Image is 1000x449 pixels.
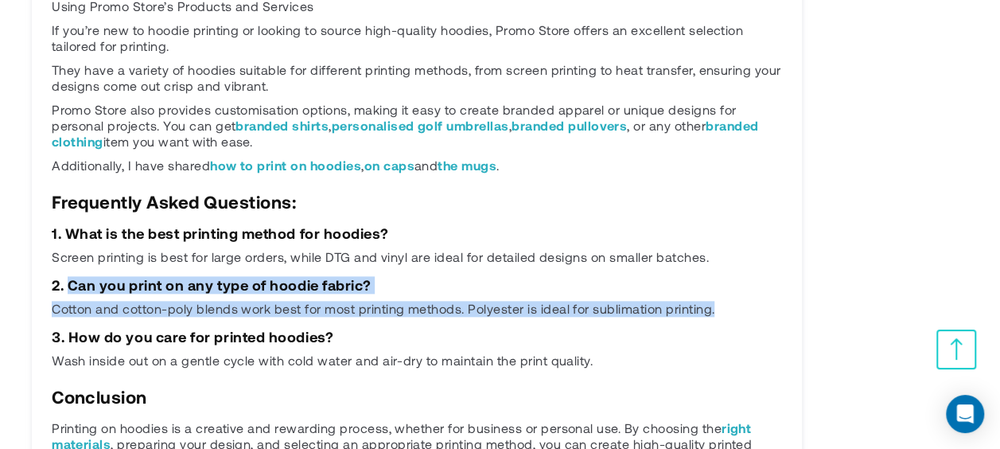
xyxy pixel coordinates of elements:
p: Screen printing is best for large orders, while DTG and vinyl are ideal for detailed designs on s... [52,249,782,265]
a: on caps [364,158,414,173]
a: branded clothing [52,118,758,149]
p: They have a variety of hoodies suitable for different printing methods, from screen printing to h... [52,62,782,94]
h3: 2. Can you print on any type of hoodie fabric? [52,277,782,293]
div: Open Intercom Messenger [946,395,984,433]
a: branded shirts [235,118,329,133]
h2: Conclusion [52,388,782,404]
a: the mugs [438,158,496,173]
h2: Frequently Asked Questions: [52,193,782,209]
a: personalised golf umbrellas [332,118,509,133]
p: Wash inside out on a gentle cycle with cold water and air-dry to maintain the print quality. [52,353,782,369]
a: how to print on hoodies [210,158,361,173]
p: Promo Store also provides customisation options, making it easy to create branded apparel or uniq... [52,102,782,150]
h3: 3. How do you care for printed hoodies? [52,329,782,345]
p: Additionally, I have shared , and . [52,158,782,174]
p: Cotton and cotton-poly blends work best for most printing methods. Polyester is ideal for sublima... [52,301,782,317]
a: branded pullovers [512,118,627,133]
p: If you’re new to hoodie printing or looking to source high-quality hoodies, Promo Store offers an... [52,22,782,54]
h3: 1. What is the best printing method for hoodies? [52,225,782,241]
